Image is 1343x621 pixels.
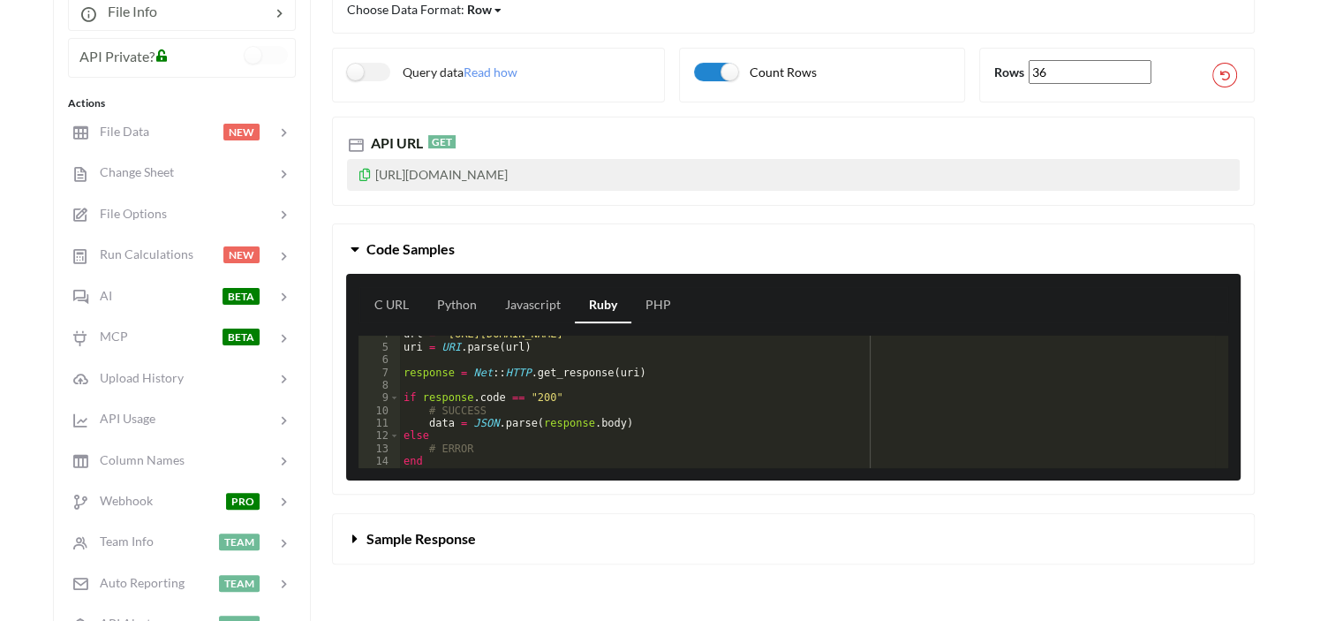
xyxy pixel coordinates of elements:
[423,288,491,323] a: Python
[631,288,685,323] a: PHP
[358,353,400,366] div: 6
[219,575,260,592] span: TEAM
[79,48,155,64] span: API Private?
[367,134,423,151] span: API URL
[428,135,456,148] span: GET
[89,329,128,344] span: MCP
[694,63,817,81] label: Count Rows
[223,329,260,345] span: BETA
[360,288,423,323] a: C URL
[89,493,153,508] span: Webhook
[358,405,400,417] div: 10
[358,417,400,429] div: 11
[347,2,503,17] span: Choose Data Format:
[89,206,167,221] span: File Options
[347,159,1240,191] p: [URL][DOMAIN_NAME]
[97,3,157,19] span: File Info
[358,379,400,391] div: 8
[223,124,260,140] span: NEW
[491,288,575,323] a: Javascript
[89,370,184,385] span: Upload History
[219,534,260,550] span: TEAM
[347,63,464,81] label: Query data
[89,246,193,261] span: Run Calculations
[89,534,154,549] span: Team Info
[89,452,185,467] span: Column Names
[89,575,185,590] span: Auto Reporting
[366,240,455,257] span: Code Samples
[994,64,1024,80] b: Rows
[358,367,400,379] div: 7
[223,288,260,305] span: BETA
[358,391,400,404] div: 9
[89,411,155,426] span: API Usage
[358,429,400,442] div: 12
[333,224,1254,274] button: Code Samples
[464,64,517,80] span: Read how
[68,95,296,111] div: Actions
[89,164,174,179] span: Change Sheet
[89,288,112,303] span: AI
[358,455,400,467] div: 14
[358,341,400,353] div: 5
[366,530,476,547] span: Sample Response
[89,124,149,139] span: File Data
[358,443,400,455] div: 13
[226,493,260,510] span: PRO
[223,246,260,263] span: NEW
[333,514,1254,564] button: Sample Response
[575,288,631,323] a: Ruby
